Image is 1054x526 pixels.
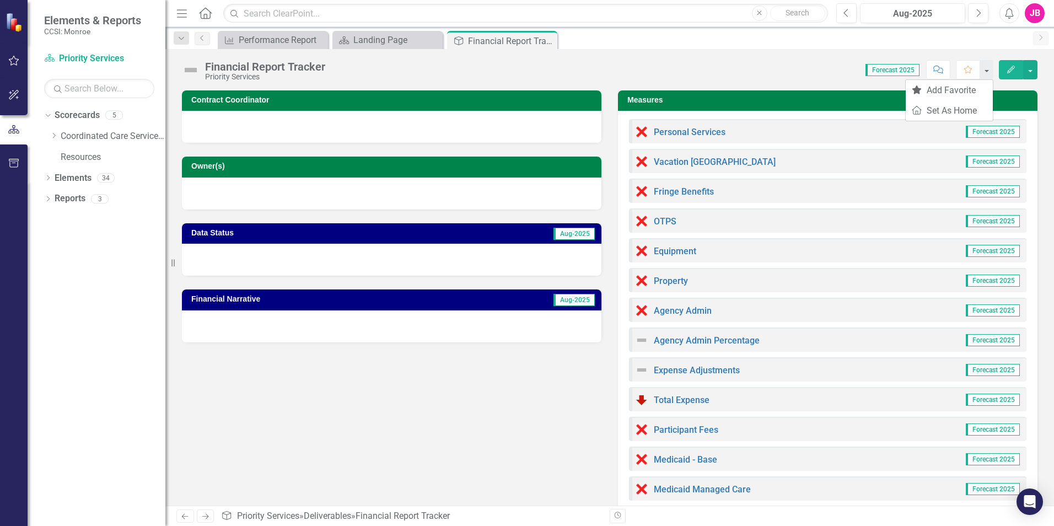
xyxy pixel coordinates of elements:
[654,246,696,256] a: Equipment
[654,365,740,375] a: Expense Adjustments
[105,111,123,120] div: 5
[654,305,712,316] a: Agency Admin
[221,510,601,523] div: » »
[191,229,394,237] h3: Data Status
[654,216,676,227] a: OTPS
[654,186,714,197] a: Fringe Benefits
[191,96,596,104] h3: Contract Coordinator
[654,395,709,405] a: Total Expense
[635,482,648,496] img: Data Error
[553,294,595,306] span: Aug-2025
[966,215,1020,227] span: Forecast 2025
[97,173,115,183] div: 34
[353,33,440,47] div: Landing Page
[635,155,648,168] img: Data Error
[635,125,648,138] img: Data Error
[966,155,1020,168] span: Forecast 2025
[237,511,299,521] a: Priority Services
[860,3,965,23] button: Aug-2025
[191,295,442,303] h3: Financial Narrative
[654,335,760,346] a: Agency Admin Percentage
[654,127,725,137] a: Personal Services
[627,96,1032,104] h3: Measures
[44,52,154,65] a: Priority Services
[865,64,919,76] span: Forecast 2025
[635,334,648,347] img: Not Defined
[55,172,92,185] a: Elements
[91,194,109,203] div: 3
[553,228,595,240] span: Aug-2025
[239,33,325,47] div: Performance Report
[635,423,648,436] img: Data Error
[223,4,828,23] input: Search ClearPoint...
[61,130,165,143] a: Coordinated Care Services Inc.
[966,304,1020,316] span: Forecast 2025
[966,364,1020,376] span: Forecast 2025
[966,394,1020,406] span: Forecast 2025
[44,14,141,27] span: Elements & Reports
[191,162,596,170] h3: Owner(s)
[635,214,648,228] img: Data Error
[335,33,440,47] a: Landing Page
[182,61,200,79] img: Not Defined
[654,484,751,495] a: Medicaid Managed Care
[55,109,100,122] a: Scorecards
[770,6,825,21] button: Search
[966,423,1020,436] span: Forecast 2025
[966,185,1020,197] span: Forecast 2025
[966,245,1020,257] span: Forecast 2025
[205,73,325,81] div: Priority Services
[654,157,776,167] a: Vacation [GEOGRAPHIC_DATA]
[221,33,325,47] a: Performance Report
[966,483,1020,495] span: Forecast 2025
[356,511,450,521] div: Financial Report Tracker
[786,8,809,17] span: Search
[654,454,717,465] a: Medicaid - Base
[635,304,648,317] img: Data Error
[6,13,25,32] img: ClearPoint Strategy
[966,126,1020,138] span: Forecast 2025
[864,7,961,20] div: Aug-2025
[906,80,993,100] a: Add Favorite
[44,27,141,36] small: CCSI: Monroe
[635,244,648,257] img: Data Error
[304,511,351,521] a: Deliverables
[654,276,688,286] a: Property
[468,34,555,48] div: Financial Report Tracker
[44,79,154,98] input: Search Below...
[906,100,993,121] a: Set As Home
[966,453,1020,465] span: Forecast 2025
[1017,489,1043,515] div: Open Intercom Messenger
[635,185,648,198] img: Data Error
[205,61,325,73] div: Financial Report Tracker
[654,425,718,435] a: Participant Fees
[61,151,165,164] a: Resources
[635,393,648,406] img: Below Plan
[635,363,648,377] img: Not Defined
[966,334,1020,346] span: Forecast 2025
[55,192,85,205] a: Reports
[966,275,1020,287] span: Forecast 2025
[1025,3,1045,23] button: JB
[635,274,648,287] img: Data Error
[635,453,648,466] img: Data Error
